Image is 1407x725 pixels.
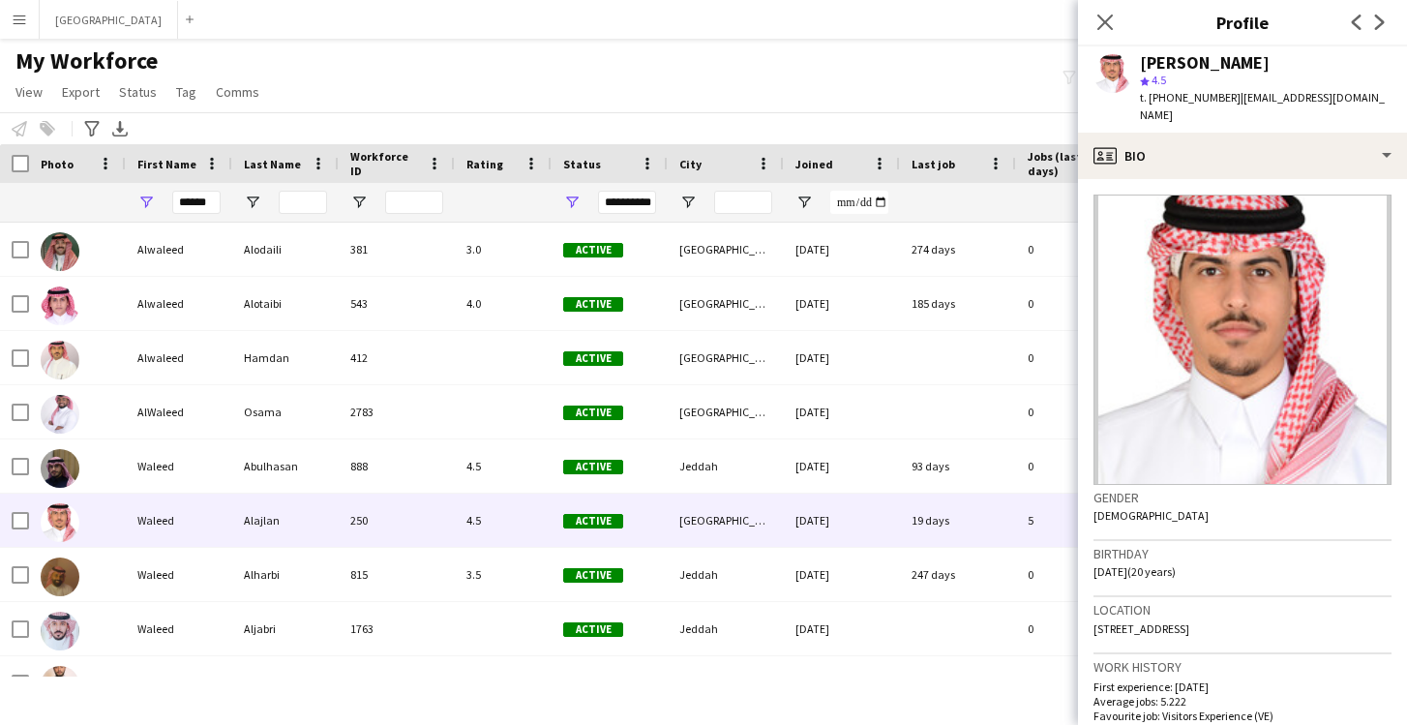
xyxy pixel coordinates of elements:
[15,83,43,101] span: View
[668,277,784,330] div: [GEOGRAPHIC_DATA]
[232,331,339,384] div: Hamdan
[111,79,165,105] a: Status
[126,223,232,276] div: Alwaleed
[1093,709,1392,723] p: Favourite job: Visitors Experience (VE)
[126,602,232,655] div: Waleed
[1093,680,1392,694] p: First experience: [DATE]
[1093,195,1392,485] img: Crew avatar or photo
[1140,90,1241,105] span: t. [PHONE_NUMBER]
[455,223,552,276] div: 3.0
[1016,223,1142,276] div: 0
[900,223,1016,276] div: 274 days
[232,223,339,276] div: Alodaili
[1140,54,1270,72] div: [PERSON_NAME]
[714,191,772,214] input: City Filter Input
[679,194,697,211] button: Open Filter Menu
[455,439,552,493] div: 4.5
[385,191,443,214] input: Workforce ID Filter Input
[1093,489,1392,506] h3: Gender
[126,494,232,547] div: Waleed
[339,439,455,493] div: 888
[41,612,79,650] img: Waleed Aljabri
[232,548,339,601] div: Alharbi
[668,331,784,384] div: [GEOGRAPHIC_DATA]
[339,548,455,601] div: 815
[563,514,623,529] span: Active
[830,191,888,214] input: Joined Filter Input
[455,548,552,601] div: 3.5
[339,602,455,655] div: 1763
[784,277,900,330] div: [DATE]
[784,223,900,276] div: [DATE]
[126,385,232,438] div: AlWaleed
[563,568,623,583] span: Active
[563,622,623,637] span: Active
[795,157,833,171] span: Joined
[900,494,1016,547] div: 19 days
[126,548,232,601] div: Waleed
[455,494,552,547] div: 4.5
[784,439,900,493] div: [DATE]
[784,602,900,655] div: [DATE]
[1093,545,1392,562] h3: Birthday
[784,656,900,710] div: [DATE]
[8,79,50,105] a: View
[1078,133,1407,179] div: Bio
[679,157,702,171] span: City
[1078,10,1407,35] h3: Profile
[1093,658,1392,676] h3: Work history
[41,666,79,705] img: Waleed Khalid
[350,194,368,211] button: Open Filter Menu
[668,494,784,547] div: [GEOGRAPHIC_DATA]
[563,297,623,312] span: Active
[15,46,158,76] span: My Workforce
[244,194,261,211] button: Open Filter Menu
[339,494,455,547] div: 250
[41,157,74,171] span: Photo
[668,656,784,710] div: Jeddah
[232,656,339,710] div: [PERSON_NAME]
[563,460,623,474] span: Active
[1093,694,1392,709] p: Average jobs: 5.222
[168,79,204,105] a: Tag
[668,439,784,493] div: Jeddah
[350,149,420,178] span: Workforce ID
[176,83,196,101] span: Tag
[232,385,339,438] div: Osama
[900,548,1016,601] div: 247 days
[563,157,601,171] span: Status
[126,331,232,384] div: Alwaleed
[40,1,178,39] button: [GEOGRAPHIC_DATA]
[1016,548,1142,601] div: 0
[1093,601,1392,619] h3: Location
[466,157,503,171] span: Rating
[900,656,1016,710] div: 93 days
[279,191,327,214] input: Last Name Filter Input
[232,494,339,547] div: Alajlan
[1093,621,1189,636] span: [STREET_ADDRESS]
[1016,656,1142,710] div: 0
[1016,331,1142,384] div: 0
[668,548,784,601] div: Jeddah
[126,656,232,710] div: Waleed
[126,439,232,493] div: Waleed
[172,191,221,214] input: First Name Filter Input
[900,277,1016,330] div: 185 days
[232,277,339,330] div: Alotaibi
[41,341,79,379] img: Alwaleed Hamdan
[784,494,900,547] div: [DATE]
[339,223,455,276] div: 381
[41,503,79,542] img: Waleed Alajlan
[1093,564,1176,579] span: [DATE] (20 years)
[1152,73,1166,87] span: 4.5
[232,439,339,493] div: Abulhasan
[62,83,100,101] span: Export
[137,157,196,171] span: First Name
[912,157,955,171] span: Last job
[563,351,623,366] span: Active
[784,385,900,438] div: [DATE]
[1016,277,1142,330] div: 0
[339,385,455,438] div: 2783
[339,656,455,710] div: 835
[126,277,232,330] div: Alwaleed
